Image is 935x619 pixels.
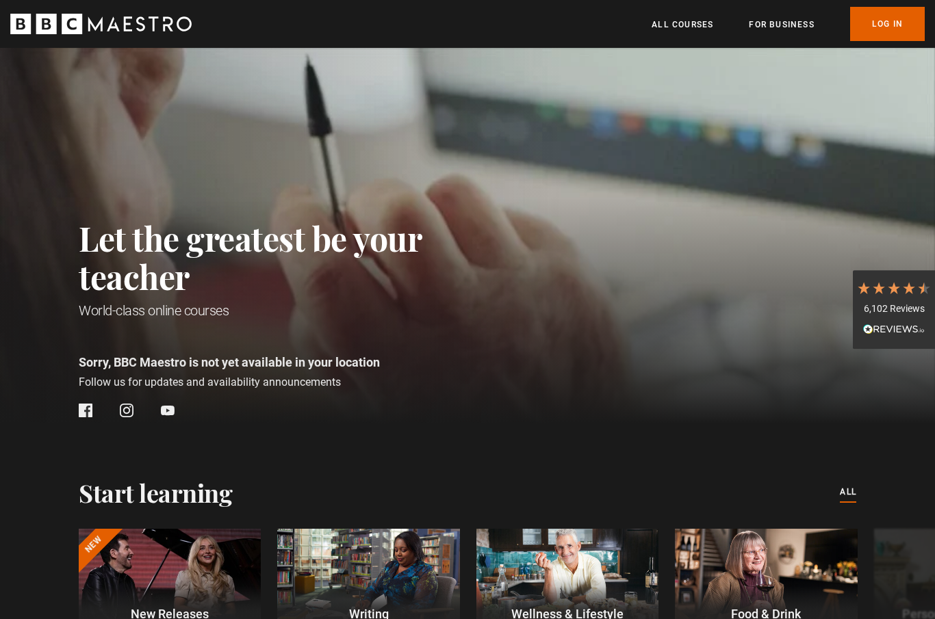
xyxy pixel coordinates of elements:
[10,14,192,34] svg: BBC Maestro
[652,7,925,41] nav: Primary
[856,322,932,339] div: Read All Reviews
[853,270,935,350] div: 6,102 ReviewsRead All Reviews
[856,280,932,295] div: 4.7 Stars
[79,301,483,320] h1: World-class online courses
[652,18,713,31] a: All Courses
[850,7,925,41] a: Log In
[863,324,925,334] img: REVIEWS.io
[856,302,932,316] div: 6,102 Reviews
[79,478,232,507] h2: Start learning
[840,485,856,500] a: All
[79,374,483,391] p: Follow us for updates and availability announcements
[79,219,483,295] h2: Let the greatest be your teacher
[749,18,814,31] a: For business
[79,353,483,371] p: Sorry, BBC Maestro is not yet available in your location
